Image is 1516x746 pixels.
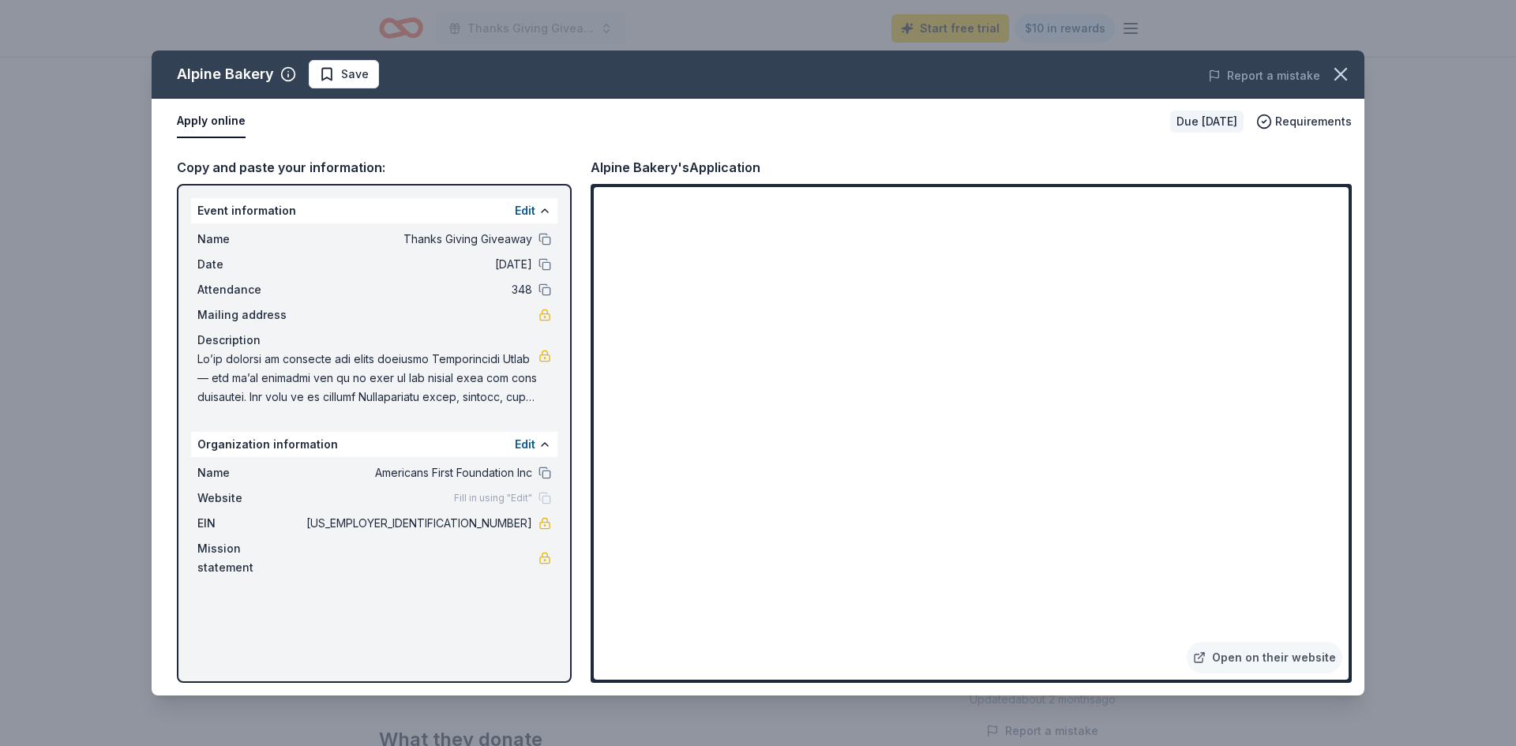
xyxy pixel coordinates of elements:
span: Name [197,230,303,249]
span: Save [341,65,369,84]
span: Americans First Foundation Inc [303,463,532,482]
div: Alpine Bakery's Application [591,157,760,178]
span: Website [197,489,303,508]
span: Date [197,255,303,274]
div: Copy and paste your information: [177,157,572,178]
div: Description [197,331,551,350]
div: Alpine Bakery [177,62,274,87]
span: Requirements [1275,112,1352,131]
span: Mission statement [197,539,303,577]
span: Mailing address [197,306,303,324]
span: EIN [197,514,303,533]
a: Open on their website [1187,642,1342,673]
button: Apply online [177,105,246,138]
span: [DATE] [303,255,532,274]
div: Event information [191,198,557,223]
button: Edit [515,201,535,220]
span: Fill in using "Edit" [454,492,532,504]
span: [US_EMPLOYER_IDENTIFICATION_NUMBER] [303,514,532,533]
button: Edit [515,435,535,454]
button: Requirements [1256,112,1352,131]
span: 348 [303,280,532,299]
div: Due [DATE] [1170,111,1244,133]
span: Lo’ip dolorsi am consecte adi elits doeiusmo Temporincidi Utlab — etd ma’al enimadmi ven qu no ex... [197,350,538,407]
div: Organization information [191,432,557,457]
span: Attendance [197,280,303,299]
button: Report a mistake [1208,66,1320,85]
button: Save [309,60,379,88]
span: Name [197,463,303,482]
span: Thanks Giving Giveaway [303,230,532,249]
